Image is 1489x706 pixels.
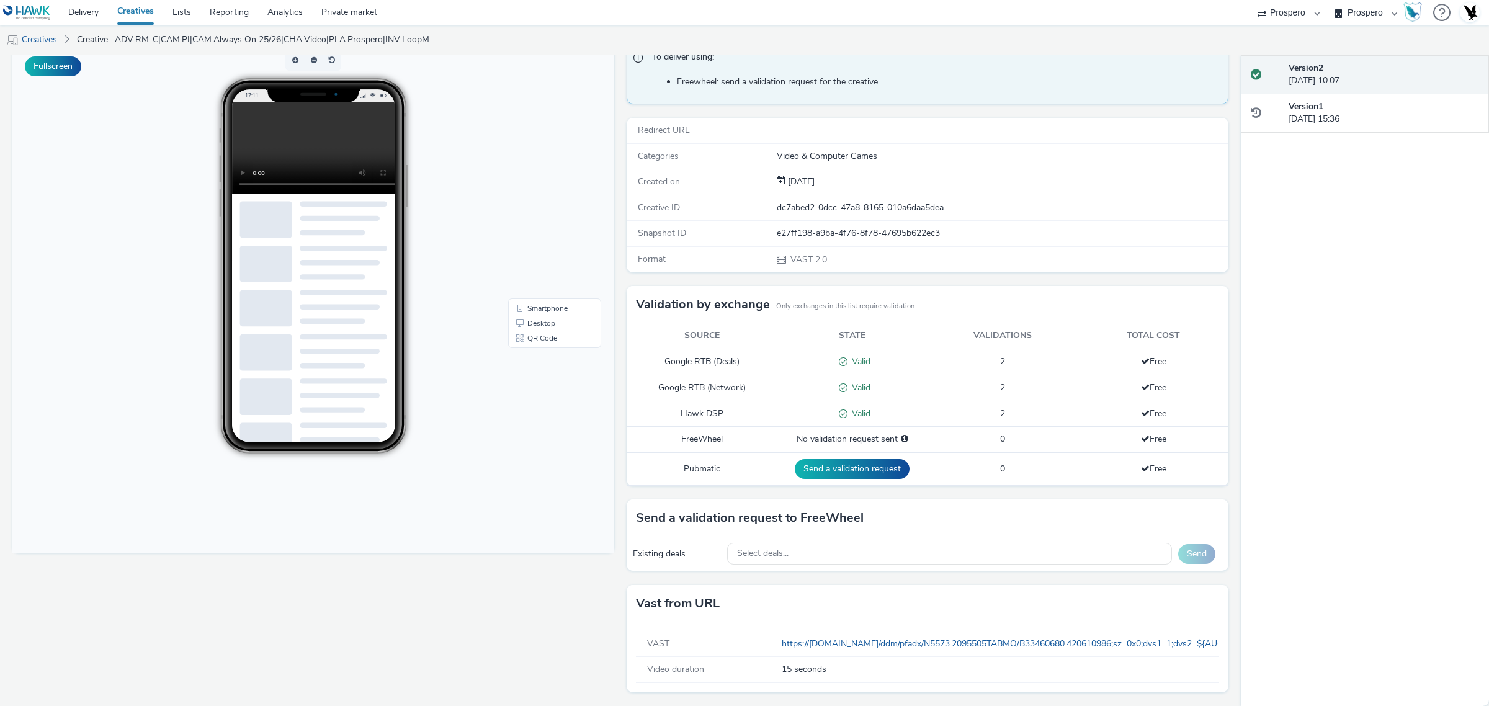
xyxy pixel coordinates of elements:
[1141,382,1166,393] span: Free
[1141,433,1166,445] span: Free
[1000,463,1005,475] span: 0
[785,176,815,187] span: [DATE]
[782,663,1215,676] span: 15 seconds
[638,176,680,187] span: Created on
[1403,2,1422,22] img: Hawk Academy
[901,433,908,445] div: Please select a deal below and click on Send to send a validation request to FreeWheel.
[1000,433,1005,445] span: 0
[795,459,910,479] button: Send a validation request
[789,254,827,266] span: VAST 2.0
[627,349,777,375] td: Google RTB (Deals)
[627,323,777,349] th: Source
[627,401,777,427] td: Hawk DSP
[784,433,921,445] div: No validation request sent
[777,227,1227,239] div: e27ff198-a9ba-4f76-8f78-47695b622ec3
[1289,101,1479,126] div: [DATE] 15:36
[633,548,721,560] div: Existing deals
[647,663,704,675] span: Video duration
[1178,544,1215,564] button: Send
[1000,382,1005,393] span: 2
[777,323,928,349] th: State
[1289,101,1323,112] strong: Version 1
[498,287,586,302] li: QR Code
[638,202,680,213] span: Creative ID
[652,51,1215,67] span: To deliver using:
[638,227,686,239] span: Snapshot ID
[1141,463,1166,475] span: Free
[71,25,443,55] a: Creative : ADV:RM-C|CAM:PI|CAM:Always On 25/26|CHA:Video|PLA:Prospero|INV:LoopMe|TEC:N/A|PHA:|OBJ...
[847,382,870,393] span: Valid
[847,408,870,419] span: Valid
[638,124,690,136] span: Redirect URL
[515,275,543,283] span: Desktop
[737,548,789,559] span: Select deals...
[677,76,1222,88] li: Freewheel: send a validation request for the creative
[1289,62,1479,87] div: [DATE] 10:07
[1403,2,1427,22] a: Hawk Academy
[776,302,914,311] small: Only exchanges in this list require validation
[777,150,1227,163] div: Video & Computer Games
[1078,323,1229,349] th: Total cost
[636,594,720,613] h3: Vast from URL
[636,509,864,527] h3: Send a validation request to FreeWheel
[1289,62,1323,74] strong: Version 2
[498,257,586,272] li: Smartphone
[498,272,586,287] li: Desktop
[638,150,679,162] span: Categories
[636,295,770,314] h3: Validation by exchange
[1141,408,1166,419] span: Free
[3,5,51,20] img: undefined Logo
[928,323,1078,349] th: Validations
[638,253,666,265] span: Format
[515,290,545,298] span: QR Code
[515,261,555,268] span: Smartphone
[777,202,1227,214] div: dc7abed2-0dcc-47a8-8165-010a6daa5dea
[627,452,777,485] td: Pubmatic
[847,355,870,367] span: Valid
[647,638,669,650] span: VAST
[1000,408,1005,419] span: 2
[1141,355,1166,367] span: Free
[627,375,777,401] td: Google RTB (Network)
[785,176,815,188] div: Creation 07 May 2025, 15:36
[25,56,81,76] button: Fullscreen
[6,34,19,47] img: mobile
[1460,3,1479,22] img: Account UK
[233,48,246,55] span: 17:11
[1000,355,1005,367] span: 2
[627,427,777,452] td: FreeWheel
